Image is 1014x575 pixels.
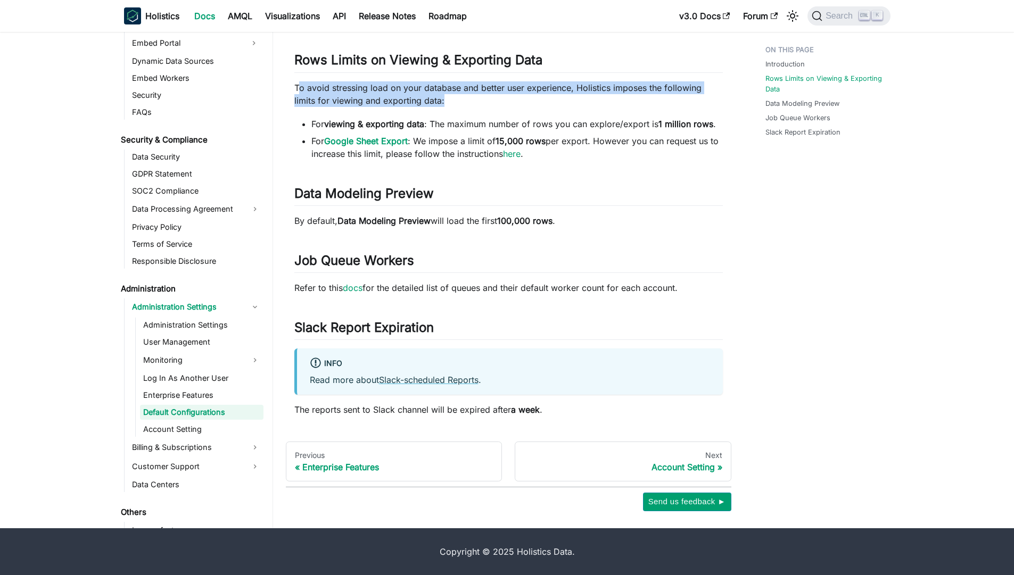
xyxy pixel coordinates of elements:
strong: a week [511,404,540,415]
a: PreviousEnterprise Features [286,441,502,482]
a: Privacy Policy [129,220,263,235]
a: Administration [118,281,263,296]
a: Default Configurations [140,405,263,420]
a: Dynamic Data Sources [129,54,263,69]
nav: Docs pages [286,441,731,482]
a: Administration Settings [140,318,263,332]
span: Send us feedback ► [648,495,726,509]
p: By default, will load the first . [294,214,723,227]
div: info [310,357,710,371]
li: For : The maximum number of rows you can explore/export is . [311,118,723,130]
a: Others [118,505,263,520]
a: Forum [737,7,784,24]
b: Holistics [145,10,179,22]
strong: Data Modeling Preview [337,215,431,226]
div: Enterprise Features [295,462,493,472]
a: Legacy features [129,522,263,539]
div: Copyright © 2025 Holistics Data. [169,545,846,558]
a: Slack Report Expiration [765,127,840,137]
strong: 15,000 rows [496,136,546,146]
a: Terms of Service [129,237,263,252]
div: Next [524,451,722,460]
a: Rows Limits on Viewing & Exporting Data [765,73,884,94]
div: Previous [295,451,493,460]
a: Docs [188,7,221,24]
strong: 100,000 rows [497,215,553,226]
a: User Management [140,335,263,349]
a: here [503,148,521,159]
a: Data Centers [129,477,263,492]
a: AMQL [221,7,259,24]
a: Release Notes [352,7,422,24]
a: Data Modeling Preview [765,98,839,109]
a: Billing & Subscriptions [129,439,263,456]
a: Data Security [129,149,263,164]
button: Send us feedback ► [643,493,731,511]
p: The reports sent to Slack channel will be expired after . [294,403,723,416]
p: Read more about . [310,373,710,386]
p: Refer to this for the detailed list of queues and their default worker count for each account. [294,281,723,294]
a: SOC2 Compliance [129,184,263,198]
a: Log In As Another User [140,371,263,386]
span: Search [822,11,859,21]
a: Visualizations [259,7,326,24]
a: Embed Workers [129,71,263,86]
a: Google Sheet Export [324,136,408,146]
a: Job Queue Workers [765,113,830,123]
a: FAQs [129,105,263,120]
a: Security & Compliance [118,132,263,147]
a: Roadmap [422,7,473,24]
a: Introduction [765,59,805,69]
h2: Rows Limits on Viewing & Exporting Data [294,52,723,72]
a: Account Setting [140,422,263,437]
a: Security [129,88,263,103]
h2: Job Queue Workers [294,253,723,273]
a: v3.0 Docs [673,7,737,24]
a: Monitoring [140,352,263,369]
p: To avoid stressing load on your database and better user experience, Holistics imposes the follow... [294,81,723,107]
a: Administration Settings [129,298,263,315]
a: Embed Portal [129,35,244,52]
button: Search (Ctrl+K) [807,6,890,26]
a: Responsible Disclosure [129,254,263,269]
div: Account Setting [524,462,722,472]
img: Holistics [124,7,141,24]
a: GDPR Statement [129,166,263,181]
a: Enterprise Features [140,388,263,403]
a: Slack-scheduled Reports [379,374,479,385]
strong: 1 million rows [658,119,713,129]
button: Expand sidebar category 'Embed Portal' [244,35,263,52]
kbd: K [872,11,883,20]
li: For : We impose a limit of per export. However you can request us to increase this limit, please ... [311,135,723,160]
a: HolisticsHolistics [124,7,179,24]
h2: Data Modeling Preview [294,186,723,206]
a: API [326,7,352,24]
a: Customer Support [129,458,263,475]
a: docs [343,282,362,293]
h2: Slack Report Expiration [294,320,723,340]
a: Data Processing Agreement [129,201,263,218]
a: NextAccount Setting [515,441,731,482]
strong: viewing & exporting data [324,119,424,129]
button: Switch between dark and light mode (currently light mode) [784,7,801,24]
